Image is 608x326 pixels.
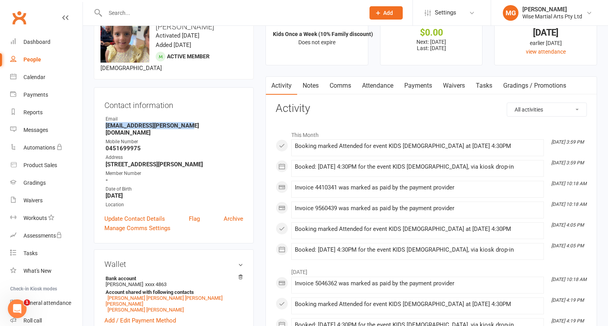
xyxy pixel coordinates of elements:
div: General attendance [23,300,71,306]
span: Does not expire [298,39,335,45]
div: Product Sales [23,162,57,168]
a: Automations [10,139,83,157]
i: [DATE] 4:05 PM [551,222,584,228]
strong: [DATE] [106,192,243,199]
div: Assessments [23,232,62,239]
h3: Contact information [104,98,243,110]
a: Attendance [357,77,399,95]
div: Calendar [23,74,45,80]
i: [DATE] 10:18 AM [551,202,586,207]
a: Calendar [10,68,83,86]
a: Product Sales [10,157,83,174]
a: Assessments [10,227,83,245]
div: Invoice 5046362 was marked as paid by the payment provider [295,280,540,287]
p: Next: [DATE] Last: [DATE] [387,39,475,51]
a: Workouts [10,209,83,227]
div: Booking marked Attended for event KIDS [DEMOGRAPHIC_DATA] at [DATE] 4:30PM [295,226,540,232]
input: Search... [103,7,359,18]
a: Payments [10,86,83,104]
div: Automations [23,144,55,151]
a: Messages [10,121,83,139]
span: [DEMOGRAPHIC_DATA] [100,65,162,72]
strong: Kids Once a Week (10% Family discount) [273,31,373,37]
strong: - [106,177,243,184]
a: Update Contact Details [104,214,165,223]
time: Activated [DATE] [156,32,199,39]
a: Waivers [438,77,470,95]
a: [PERSON_NAME] [PERSON_NAME] [108,307,184,313]
div: Reports [23,109,43,115]
li: This Month [276,127,587,139]
i: [DATE] 10:18 AM [551,181,586,186]
div: MG [503,5,518,21]
div: Workouts [23,215,47,221]
a: Manage Comms Settings [104,223,170,233]
div: Address [106,154,243,161]
a: Clubworx [9,8,29,27]
div: Location [106,201,243,209]
span: 1 [24,299,30,306]
iframe: Intercom live chat [8,299,27,318]
strong: Account shared with following contacts [106,289,239,295]
div: Invoice 9560439 was marked as paid by the payment provider [295,205,540,212]
h3: Wallet [104,260,243,268]
span: Settings [435,4,456,22]
a: Reports [10,104,83,121]
div: Invoice 4410341 was marked as paid by the payment provider [295,184,540,191]
div: Dashboard [23,39,50,45]
a: Activity [266,77,297,95]
strong: [STREET_ADDRESS][PERSON_NAME] [106,161,243,168]
strong: Bank account [106,276,239,281]
div: [DATE] [502,29,590,37]
a: Gradings / Promotions [498,77,572,95]
div: Payments [23,92,48,98]
i: [DATE] 3:59 PM [551,139,584,145]
div: [PERSON_NAME] [522,6,582,13]
h3: Activity [276,103,587,115]
div: Tasks [23,250,38,256]
i: [DATE] 4:19 PM [551,297,584,303]
a: Notes [297,77,324,95]
i: [DATE] 4:19 PM [551,318,584,324]
strong: [EMAIL_ADDRESS][PERSON_NAME][DOMAIN_NAME] [106,122,243,136]
a: What's New [10,262,83,280]
a: Archive [224,214,243,223]
a: Gradings [10,174,83,192]
i: [DATE] 10:18 AM [551,277,586,282]
div: Date of Birth [106,186,243,193]
div: Booking marked Attended for event KIDS [DEMOGRAPHIC_DATA] at [DATE] 4:30PM [295,143,540,149]
i: [DATE] 3:59 PM [551,160,584,166]
a: view attendance [526,49,566,55]
span: Add [383,10,393,16]
div: Member Number [106,170,243,177]
a: Dashboard [10,33,83,51]
a: General attendance kiosk mode [10,294,83,312]
div: $0.00 [387,29,475,37]
div: Booking marked Attended for event KIDS [DEMOGRAPHIC_DATA] at [DATE] 4:30PM [295,301,540,308]
a: Comms [324,77,357,95]
div: Gradings [23,180,46,186]
div: Roll call [23,317,42,324]
a: [PERSON_NAME] [PERSON_NAME] [PERSON_NAME] [PERSON_NAME] [106,295,222,307]
div: Mobile Number [106,138,243,146]
a: People [10,51,83,68]
a: Payments [399,77,438,95]
div: Booked: [DATE] 4:30PM for the event KIDS [DEMOGRAPHIC_DATA], via kiosk drop-in [295,247,540,253]
li: [PERSON_NAME] [104,274,243,314]
img: image1740984333.png [100,14,149,63]
div: Wise Martial Arts Pty Ltd [522,13,582,20]
strong: 0451699975 [106,145,243,152]
a: Tasks [470,77,498,95]
li: [DATE] [276,264,587,276]
a: Flag [189,214,200,223]
span: xxxx 4863 [145,281,167,287]
span: Active member [167,53,210,59]
div: Booked: [DATE] 4:30PM for the event KIDS [DEMOGRAPHIC_DATA], via kiosk drop-in [295,164,540,170]
div: earlier [DATE] [502,39,590,47]
a: Waivers [10,192,83,209]
div: What's New [23,268,52,274]
a: Add / Edit Payment Method [104,316,176,325]
div: People [23,56,41,63]
a: Tasks [10,245,83,262]
div: Waivers [23,197,43,204]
